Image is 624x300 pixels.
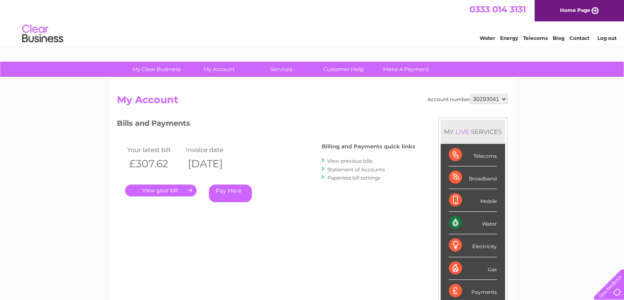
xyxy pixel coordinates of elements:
[125,185,197,196] a: .
[553,35,565,41] a: Blog
[449,234,497,257] div: Electricity
[449,257,497,280] div: Gas
[372,62,440,77] a: Make A Payment
[327,175,380,181] a: Paperless bill settings
[469,4,526,14] a: 0333 014 3131
[247,62,315,77] a: Services
[454,128,471,136] div: LIVE
[22,21,64,46] img: logo.png
[441,120,505,143] div: MY SERVICES
[119,5,506,40] div: Clear Business is a trading name of Verastar Limited (registered in [GEOGRAPHIC_DATA] No. 3667643...
[449,144,497,166] div: Telecoms
[117,94,507,110] h2: My Account
[500,35,518,41] a: Energy
[569,35,590,41] a: Contact
[185,62,253,77] a: My Account
[449,212,497,234] div: Water
[327,158,373,164] a: View previous bills
[597,35,616,41] a: Log out
[449,166,497,189] div: Broadband
[327,166,385,173] a: Statement of Accounts
[480,35,495,41] a: Water
[427,94,507,104] div: Account number
[125,155,184,172] th: £307.62
[449,189,497,212] div: Mobile
[322,143,415,150] h4: Billing and Payments quick links
[184,144,243,155] td: Invoice date
[209,185,252,202] a: Pay Here
[125,144,184,155] td: Your latest bill
[123,62,190,77] a: My Clear Business
[184,155,243,172] th: [DATE]
[117,118,415,132] h3: Bills and Payments
[310,62,377,77] a: Customer Help
[523,35,548,41] a: Telecoms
